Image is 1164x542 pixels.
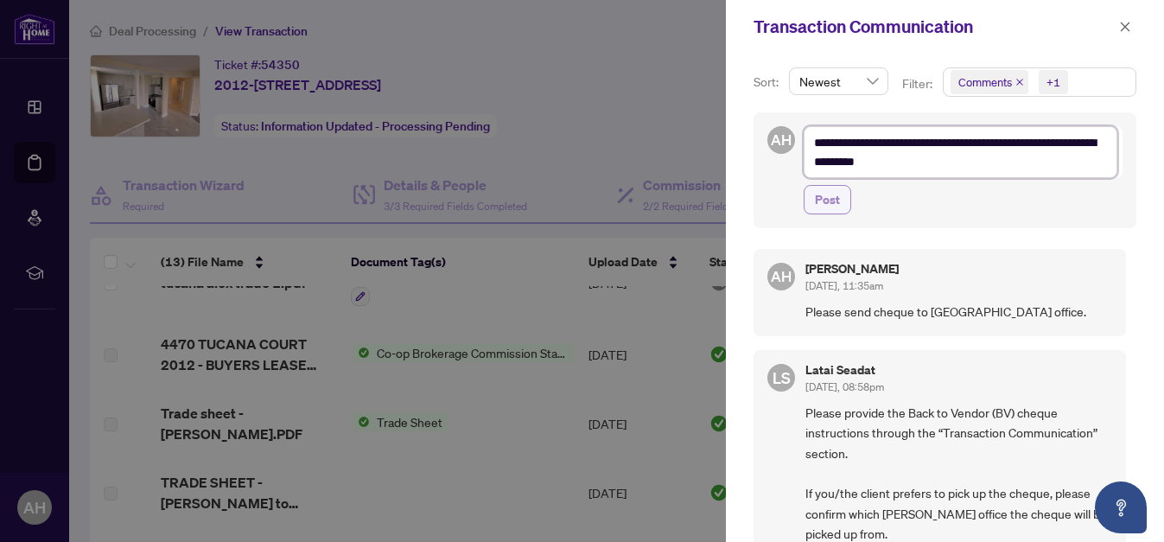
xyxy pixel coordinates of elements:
span: [DATE], 11:35am [805,279,883,292]
p: Filter: [902,74,935,93]
div: Transaction Communication [754,14,1114,40]
h5: Latai Seadat [805,364,884,376]
span: AH [771,265,792,288]
span: Newest [799,68,878,94]
span: Please send cheque to [GEOGRAPHIC_DATA] office. [805,302,1112,322]
button: Open asap [1095,481,1147,533]
div: +1 [1046,73,1060,91]
span: AH [771,129,792,151]
p: Sort: [754,73,782,92]
span: Post [815,186,840,214]
span: close [1015,78,1024,86]
span: [DATE], 08:58pm [805,380,884,393]
span: close [1119,21,1131,33]
span: Comments [958,73,1012,91]
button: Post [804,185,851,214]
span: Comments [951,70,1028,94]
span: LS [773,366,791,390]
h5: [PERSON_NAME] [805,263,899,275]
